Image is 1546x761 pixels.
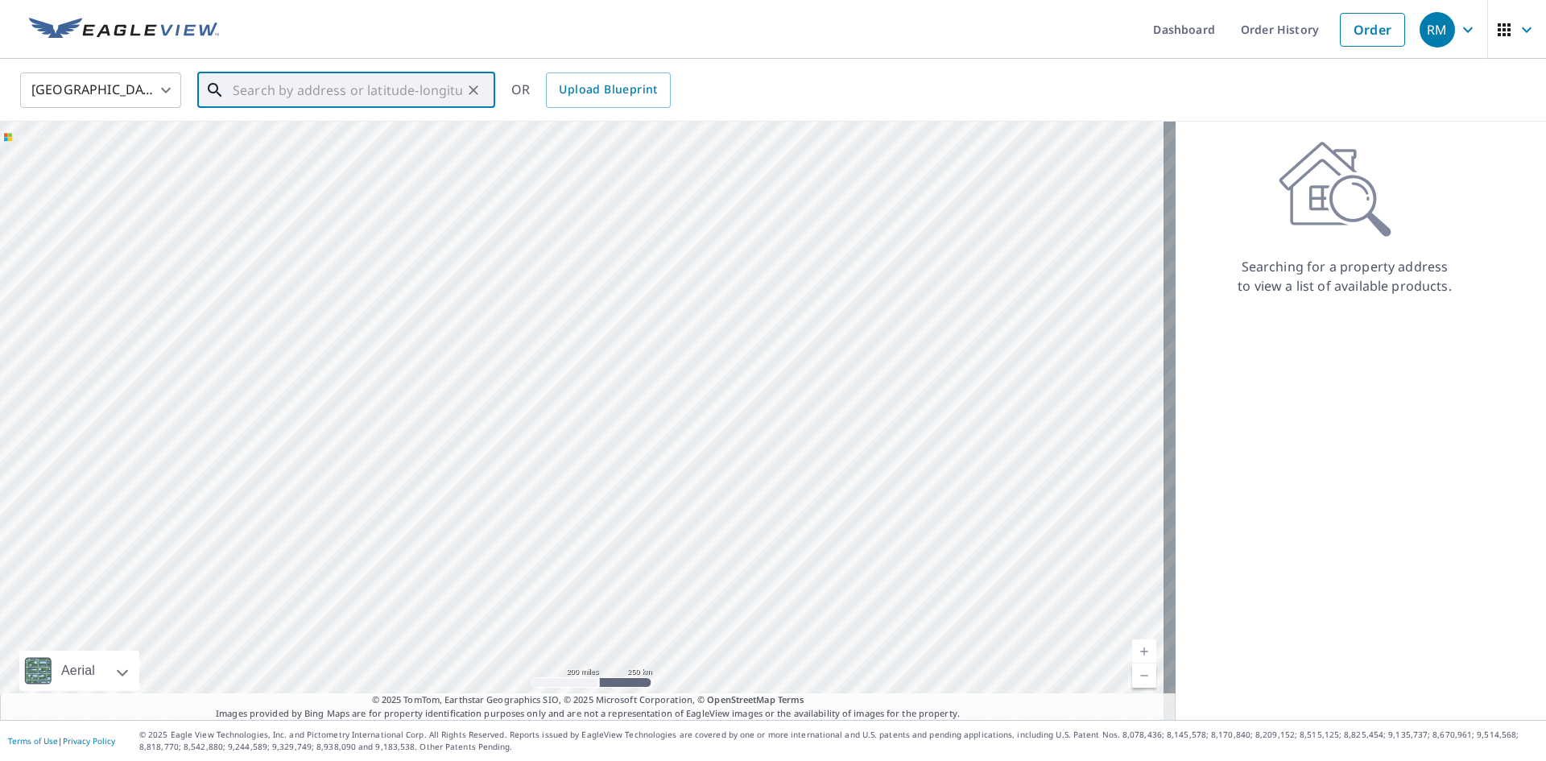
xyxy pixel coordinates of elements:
[559,80,657,100] span: Upload Blueprint
[139,729,1538,753] p: © 2025 Eagle View Technologies, Inc. and Pictometry International Corp. All Rights Reserved. Repo...
[56,651,100,691] div: Aerial
[63,735,115,747] a: Privacy Policy
[8,736,115,746] p: |
[1132,639,1156,664] a: Current Level 5, Zoom In
[546,72,670,108] a: Upload Blueprint
[1420,12,1455,48] div: RM
[233,68,462,113] input: Search by address or latitude-longitude
[778,693,804,705] a: Terms
[372,693,804,707] span: © 2025 TomTom, Earthstar Geographics SIO, © 2025 Microsoft Corporation, ©
[19,651,139,691] div: Aerial
[1132,664,1156,688] a: Current Level 5, Zoom Out
[8,735,58,747] a: Terms of Use
[1340,13,1405,47] a: Order
[29,18,219,42] img: EV Logo
[462,79,485,101] button: Clear
[1237,257,1453,296] p: Searching for a property address to view a list of available products.
[20,68,181,113] div: [GEOGRAPHIC_DATA]
[511,72,671,108] div: OR
[707,693,775,705] a: OpenStreetMap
